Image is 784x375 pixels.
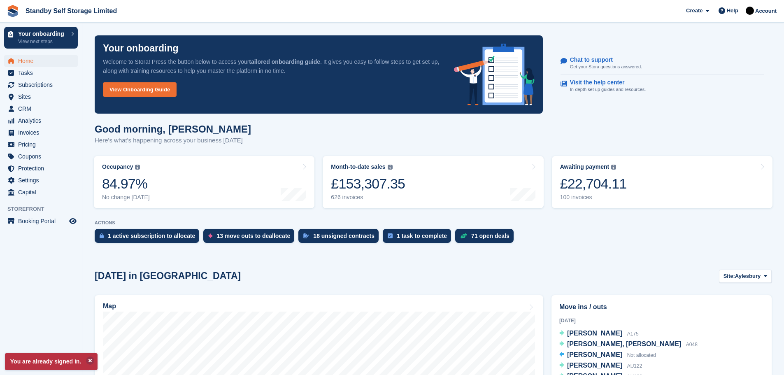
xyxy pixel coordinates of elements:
a: menu [4,91,78,102]
div: £22,704.11 [560,175,627,192]
span: Help [727,7,738,15]
img: Stephen Hambridge [746,7,754,15]
img: stora-icon-8386f47178a22dfd0bd8f6a31ec36ba5ce8667c1dd55bd0f319d3a0aa187defe.svg [7,5,19,17]
a: Visit the help center In-depth set up guides and resources. [561,75,764,97]
img: move_outs_to_deallocate_icon-f764333ba52eb49d3ac5e1228854f67142a1ed5810a6f6cc68b1a99e826820c5.svg [208,233,212,238]
span: Protection [18,163,67,174]
img: icon-info-grey-7440780725fd019a000dd9b08b2336e03edf1995a4989e88bcd33f0948082b44.svg [135,165,140,170]
span: Not allocated [627,352,656,358]
img: contract_signature_icon-13c848040528278c33f63329250d36e43548de30e8caae1d1a13099fd9432cc5.svg [303,233,309,238]
p: Your onboarding [18,31,67,37]
div: 1 active subscription to allocate [108,233,195,239]
a: 18 unsigned contracts [298,229,383,247]
span: Invoices [18,127,67,138]
span: Capital [18,186,67,198]
button: Site: Aylesbury [719,270,772,283]
a: 1 active subscription to allocate [95,229,203,247]
span: Analytics [18,115,67,126]
a: [PERSON_NAME] AU122 [559,361,642,371]
span: Coupons [18,151,67,162]
div: 100 invoices [560,194,627,201]
div: [DATE] [559,317,764,324]
div: No change [DATE] [102,194,150,201]
a: menu [4,175,78,186]
a: Chat to support Get your Stora questions answered. [561,52,764,75]
a: menu [4,151,78,162]
a: menu [4,186,78,198]
a: 1 task to complete [383,229,455,247]
p: View next steps [18,38,67,45]
p: In-depth set up guides and resources. [570,86,646,93]
div: 18 unsigned contracts [313,233,375,239]
a: menu [4,79,78,91]
span: [PERSON_NAME] [567,362,622,369]
h2: Move ins / outs [559,302,764,312]
a: Your onboarding View next steps [4,27,78,49]
a: Preview store [68,216,78,226]
span: Subscriptions [18,79,67,91]
a: menu [4,163,78,174]
img: onboarding-info-6c161a55d2c0e0a8cae90662b2fe09162a5109e8cc188191df67fb4f79e88e88.svg [454,44,535,105]
p: Welcome to Stora! Press the button below to access your . It gives you easy to follow steps to ge... [103,57,441,75]
a: menu [4,215,78,227]
div: Occupancy [102,163,133,170]
h1: Good morning, [PERSON_NAME] [95,123,251,135]
span: Settings [18,175,67,186]
span: CRM [18,103,67,114]
p: ACTIONS [95,220,772,226]
span: AU122 [627,363,642,369]
p: Here's what's happening across your business [DATE] [95,136,251,145]
p: Visit the help center [570,79,640,86]
div: Awaiting payment [560,163,610,170]
div: 71 open deals [471,233,509,239]
a: Awaiting payment £22,704.11 100 invoices [552,156,772,208]
a: [PERSON_NAME] Not allocated [559,350,656,361]
strong: tailored onboarding guide [249,58,320,65]
a: menu [4,139,78,150]
img: task-75834270c22a3079a89374b754ae025e5fb1db73e45f91037f5363f120a921f8.svg [388,233,393,238]
a: Occupancy 84.97% No change [DATE] [94,156,314,208]
span: Home [18,55,67,67]
img: icon-info-grey-7440780725fd019a000dd9b08b2336e03edf1995a4989e88bcd33f0948082b44.svg [388,165,393,170]
img: active_subscription_to_allocate_icon-d502201f5373d7db506a760aba3b589e785aa758c864c3986d89f69b8ff3... [100,233,104,238]
span: [PERSON_NAME], [PERSON_NAME] [567,340,681,347]
a: menu [4,55,78,67]
span: [PERSON_NAME] [567,351,622,358]
p: Chat to support [570,56,635,63]
span: Account [755,7,777,15]
h2: [DATE] in [GEOGRAPHIC_DATA] [95,270,241,282]
a: 71 open deals [455,229,518,247]
a: menu [4,115,78,126]
h2: Map [103,303,116,310]
span: Aylesbury [735,272,761,280]
a: menu [4,67,78,79]
div: 1 task to complete [397,233,447,239]
a: menu [4,103,78,114]
p: Get your Stora questions answered. [570,63,642,70]
div: £153,307.35 [331,175,405,192]
a: View Onboarding Guide [103,82,177,97]
div: 626 invoices [331,194,405,201]
span: Tasks [18,67,67,79]
div: Month-to-date sales [331,163,385,170]
p: You are already signed in. [5,353,98,370]
div: 13 move outs to deallocate [216,233,290,239]
span: Booking Portal [18,215,67,227]
span: Sites [18,91,67,102]
span: [PERSON_NAME] [567,330,622,337]
a: menu [4,127,78,138]
span: Create [686,7,703,15]
p: Your onboarding [103,44,179,53]
img: icon-info-grey-7440780725fd019a000dd9b08b2336e03edf1995a4989e88bcd33f0948082b44.svg [611,165,616,170]
a: [PERSON_NAME], [PERSON_NAME] A048 [559,339,698,350]
span: Site: [724,272,735,280]
a: [PERSON_NAME] A175 [559,328,639,339]
span: Storefront [7,205,82,213]
span: Pricing [18,139,67,150]
span: A175 [627,331,639,337]
a: 13 move outs to deallocate [203,229,298,247]
div: 84.97% [102,175,150,192]
span: A048 [686,342,698,347]
a: Standby Self Storage Limited [22,4,120,18]
img: deal-1b604bf984904fb50ccaf53a9ad4b4a5d6e5aea283cecdc64d6e3604feb123c2.svg [460,233,467,239]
